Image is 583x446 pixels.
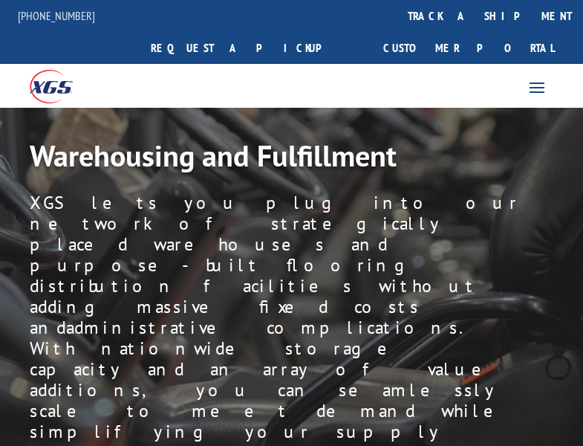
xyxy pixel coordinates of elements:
[18,8,95,23] a: [PHONE_NUMBER]
[30,138,553,181] h1: Warehousing and Fulfillment
[66,316,274,339] span: administrative c
[140,32,354,64] a: Request a pickup
[372,32,565,64] a: Customer Portal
